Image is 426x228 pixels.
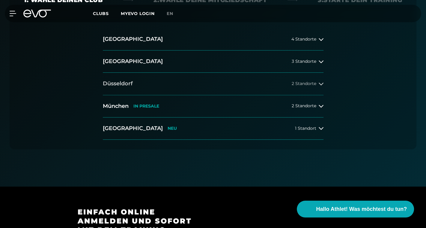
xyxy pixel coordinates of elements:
span: en [167,11,173,16]
p: NEU [168,126,177,131]
button: [GEOGRAPHIC_DATA]3 Standorte [103,50,323,73]
h2: Düsseldorf [103,80,133,87]
span: Hallo Athlet! Was möchtest du tun? [316,205,407,213]
a: MYEVO LOGIN [121,11,155,16]
button: [GEOGRAPHIC_DATA]4 Standorte [103,28,323,50]
span: 4 Standorte [291,37,316,41]
span: 2 Standorte [292,104,316,108]
p: IN PRESALE [133,104,159,109]
button: Düsseldorf2 Standorte [103,73,323,95]
button: Hallo Athlet! Was möchtest du tun? [297,201,414,217]
button: [GEOGRAPHIC_DATA]NEU1 Standort [103,117,323,140]
span: 1 Standort [295,126,316,131]
span: 3 Standorte [292,59,316,64]
h2: [GEOGRAPHIC_DATA] [103,58,163,65]
h2: [GEOGRAPHIC_DATA] [103,35,163,43]
h2: München [103,102,129,110]
button: MünchenIN PRESALE2 Standorte [103,95,323,117]
h2: [GEOGRAPHIC_DATA] [103,125,163,132]
span: Clubs [93,11,109,16]
a: Clubs [93,11,121,16]
a: en [167,10,180,17]
span: 2 Standorte [292,81,316,86]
